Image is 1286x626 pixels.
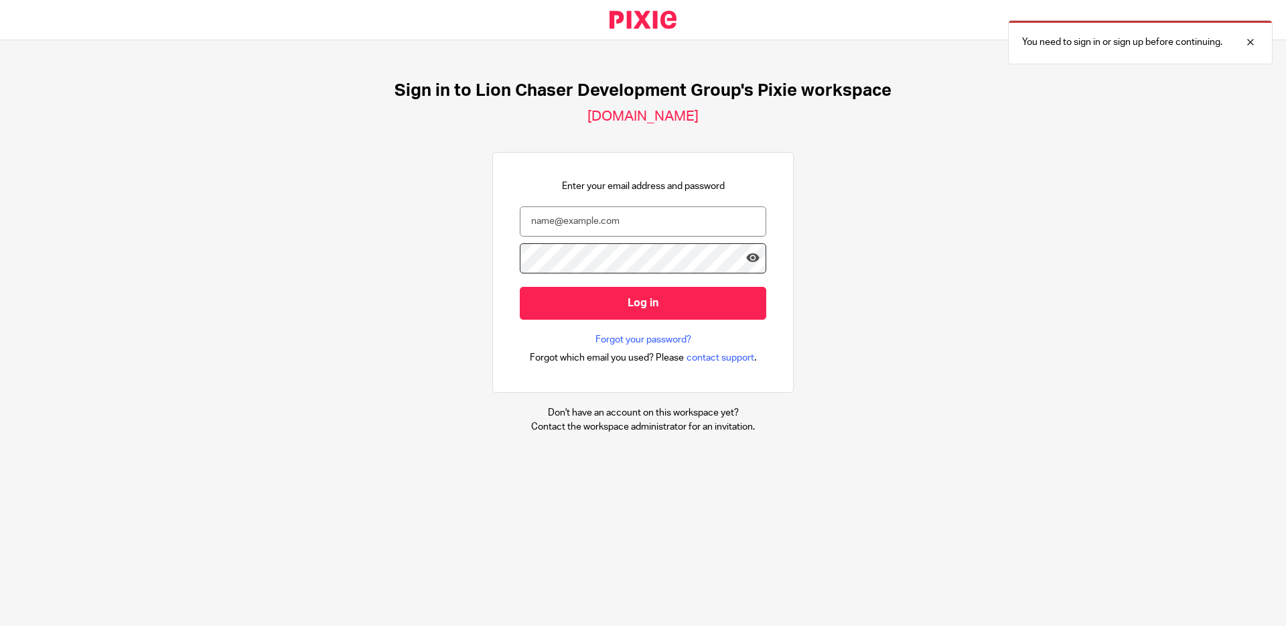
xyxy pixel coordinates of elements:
[520,287,766,320] input: Log in
[530,350,757,365] div: .
[687,351,754,365] span: contact support
[395,80,891,101] h1: Sign in to Lion Chaser Development Group's Pixie workspace
[531,420,755,434] p: Contact the workspace administrator for an invitation.
[595,333,691,347] a: Forgot your password?
[1022,36,1222,49] p: You need to sign in or sign up before continuing.
[531,406,755,420] p: Don't have an account on this workspace yet?
[520,206,766,237] input: name@example.com
[587,108,699,125] h2: [DOMAIN_NAME]
[562,180,725,193] p: Enter your email address and password
[530,351,684,365] span: Forgot which email you used? Please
